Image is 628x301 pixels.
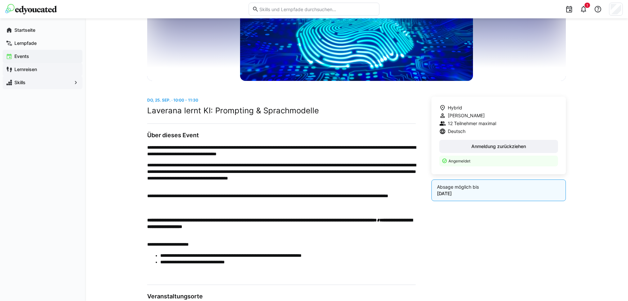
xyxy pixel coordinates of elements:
[147,98,198,103] span: Do, 25. Sep. · 10:00 - 11:30
[437,184,560,190] p: Absage möglich bis
[147,293,416,300] h3: Veranstaltungsorte
[437,190,560,197] p: [DATE]
[259,6,376,12] input: Skills und Lernpfade durchsuchen…
[448,120,496,127] span: 12 Teilnehmer maximal
[448,158,554,164] p: Angemeldet
[448,112,485,119] span: [PERSON_NAME]
[448,128,465,135] span: Deutsch
[147,132,416,139] h3: Über dieses Event
[147,106,416,116] h2: Laverana lernt KI: Prompting & Sprachmodelle
[586,3,588,7] span: 1
[470,143,527,150] span: Anmeldung zurückziehen
[439,140,558,153] button: Anmeldung zurückziehen
[448,104,462,111] span: Hybrid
